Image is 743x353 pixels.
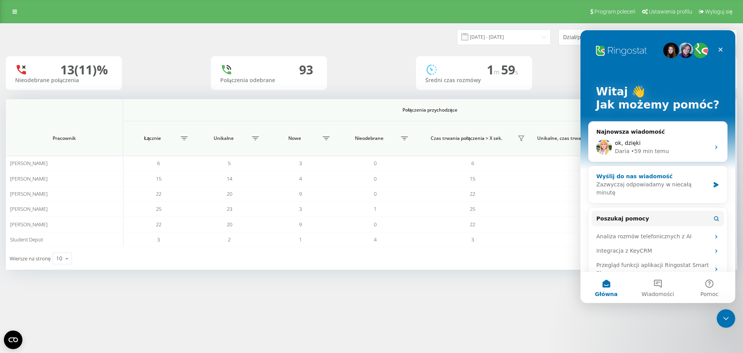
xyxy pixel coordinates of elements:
span: 14 [227,175,232,182]
span: 25 [470,205,475,212]
span: Student Depot [10,236,43,243]
span: 20 [227,190,232,197]
button: Open CMP widget [4,331,22,349]
div: Średni czas rozmówy [425,77,523,84]
div: Połączenia odebrane [220,77,318,84]
span: m [494,68,501,76]
span: 3 [157,236,160,243]
span: 20 [227,221,232,228]
span: [PERSON_NAME] [10,160,48,167]
span: Czas trwania połączenia > X sek. [418,135,515,141]
span: 59 [501,61,518,78]
span: Nieodebrane [340,135,398,141]
div: 10 [56,255,62,262]
span: 15 [470,175,475,182]
span: 1 [299,236,302,243]
span: 0 [374,160,377,167]
span: 22 [470,221,475,228]
span: 25 [156,205,161,212]
span: 5 [228,160,231,167]
span: s [515,68,518,76]
span: Połączenia przychodzące [157,107,703,113]
span: 1 [487,61,501,78]
iframe: Intercom live chat [580,30,735,303]
span: Nowe [269,135,320,141]
span: Ustawienia profilu [649,9,692,15]
span: Program poleceń [594,9,635,15]
span: 3 [471,236,474,243]
span: 3 [299,205,302,212]
div: Dział/pracownik [563,34,656,41]
span: 22 [156,190,161,197]
span: [PERSON_NAME] [10,221,48,228]
div: Nieodebrane połączenia [15,77,113,84]
span: 23 [227,205,232,212]
span: 9 [299,190,302,197]
div: 13 (11)% [60,62,108,77]
iframe: Intercom live chat [717,309,735,328]
span: 22 [470,190,475,197]
span: Unikalne, czas trwania połączenia > X sek. [535,135,632,141]
span: 4 [299,175,302,182]
span: 4 [374,236,377,243]
span: [PERSON_NAME] [10,205,48,212]
span: Pracownik [15,135,113,141]
span: 0 [374,190,377,197]
span: Unikalne [198,135,249,141]
span: 9 [299,221,302,228]
span: 2 [228,236,231,243]
span: 6 [157,160,160,167]
span: Wyloguj się [705,9,733,15]
span: Łącznie [127,135,178,141]
span: 0 [374,221,377,228]
div: 93 [299,62,313,77]
span: [PERSON_NAME] [10,190,48,197]
span: [PERSON_NAME] [10,175,48,182]
span: 0 [374,175,377,182]
span: Wiersze na stronę [10,255,51,262]
span: 3 [299,160,302,167]
span: 22 [156,221,161,228]
span: 6 [471,160,474,167]
span: 15 [156,175,161,182]
span: 1 [374,205,377,212]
